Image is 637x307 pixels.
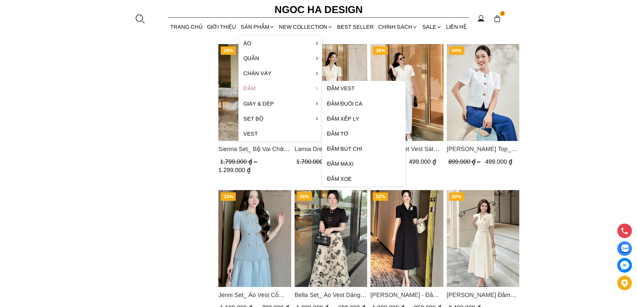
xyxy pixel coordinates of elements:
span: 3 [500,11,505,16]
a: Product image - Sienna Set_ Bộ Vai Chờm Bất Đối Xứng Mix Chân Váy Bút Chì BJ143 [218,44,291,141]
a: Link to Louisa Dress_ Đầm Cổ Vest Cài Hoa Tùng May Gân Nổi Kèm Đai Màu Bee D952 [446,290,519,300]
span: 899.000 ₫ [448,158,482,165]
a: Product image - Irene Dress - Đầm Vest Dáng Xòe Kèm Đai D713 [370,190,443,287]
a: messenger [617,258,632,273]
span: Lamia Dress_ Đầm Chấm Bi Cổ Vest Màu Kem D1003 [294,144,367,154]
a: Đầm đuôi cá [322,96,406,111]
a: Áo [238,36,322,51]
a: Product image - Laura Top_ Áo Vest Cổ Tròn Dáng Suông Lửng A1079 [446,44,519,141]
a: Display image [617,241,632,256]
a: Ngoc Ha Design [269,2,369,18]
a: LIÊN HỆ [444,18,469,36]
a: Chân váy [238,66,322,81]
img: img-CART-ICON-ksit0nf1 [494,15,501,22]
span: Sienna Set_ Bộ Vai Chờm Bất Đối Xứng Mix Chân Váy Bút Chì BJ143 [218,144,291,154]
img: Sienna Set_ Bộ Vai Chờm Bất Đối Xứng Mix Chân Váy Bút Chì BJ143 [218,44,291,141]
a: Link to Jenni Set_ Áo Vest Cổ Tròn Đính Cúc, Chân Váy Tơ Màu Xanh A1051+CV132 [218,290,291,300]
span: 799.000 ₫ [372,158,406,165]
img: Lamia Dress_ Đầm Chấm Bi Cổ Vest Màu Kem D1003 [294,44,367,141]
img: Display image [620,245,629,253]
span: [PERSON_NAME] - Đầm Vest Dáng Xòe Kèm Đai D713 [370,290,443,300]
span: Jenni Set_ Áo Vest Cổ Tròn Đính Cúc, Chân Váy Tơ Màu Xanh A1051+CV132 [218,290,291,300]
img: Irene Dress - Đầm Vest Dáng Xòe Kèm Đai D713 [370,190,443,287]
a: Product image - Jenni Set_ Áo Vest Cổ Tròn Đính Cúc, Chân Váy Tơ Màu Xanh A1051+CV132 [218,190,291,287]
a: Quần [238,51,322,66]
img: Louisa Dress_ Đầm Cổ Vest Cài Hoa Tùng May Gân Nổi Kèm Đai Màu Bee D952 [446,190,519,287]
a: BEST SELLER [335,18,376,36]
span: [PERSON_NAME] Top_ Áo Vest Cổ Tròn Dáng Suông Lửng A1079 [446,144,519,154]
a: Product image - Bella Set_ Áo Vest Dáng Lửng Cúc Đồng, Chân Váy Họa Tiết Bướm A990+CV121 [294,190,367,287]
img: Bella Set_ Áo Vest Dáng Lửng Cúc Đồng, Chân Váy Họa Tiết Bướm A990+CV121 [294,190,367,287]
a: Product image - Louisa Dress_ Đầm Cổ Vest Cài Hoa Tùng May Gân Nổi Kèm Đai Màu Bee D952 [446,190,519,287]
img: Laura Top_ Áo Vest Cổ Tròn Dáng Suông Lửng A1079 [446,44,519,141]
span: 499.000 ₫ [409,158,436,165]
a: Đầm xoè [322,171,406,186]
span: 499.000 ₫ [485,158,512,165]
a: TRANG CHỦ [168,18,205,36]
a: Link to Keira Set_ Set Vest Sát Nách Kết Hợp Chân Váy Bút Chì Mix Áo Khoác BJ141+ A1083 [370,144,443,154]
div: SẢN PHẨM [238,18,277,36]
a: Đầm [238,81,322,96]
a: NEW COLLECTION [277,18,335,36]
span: 1.799.000 ₫ [220,158,259,165]
a: Giày & Dép [238,96,322,111]
img: Jenni Set_ Áo Vest Cổ Tròn Đính Cúc, Chân Váy Tơ Màu Xanh A1051+CV132 [218,190,291,287]
a: Link to Bella Set_ Áo Vest Dáng Lửng Cúc Đồng, Chân Váy Họa Tiết Bướm A990+CV121 [294,290,367,300]
a: Link to Laura Top_ Áo Vest Cổ Tròn Dáng Suông Lửng A1079 [446,144,519,154]
img: Keira Set_ Set Vest Sát Nách Kết Hợp Chân Váy Bút Chì Mix Áo Khoác BJ141+ A1083 [370,44,443,141]
a: Đầm Vest [322,81,406,96]
span: 1.700.000 ₫ [296,158,335,165]
a: Link to Irene Dress - Đầm Vest Dáng Xòe Kèm Đai D713 [370,290,443,300]
div: Chính sách [376,18,420,36]
a: Set Bộ [238,111,322,126]
span: 1.299.000 ₫ [218,167,250,173]
a: Product image - Lamia Dress_ Đầm Chấm Bi Cổ Vest Màu Kem D1003 [294,44,367,141]
a: Vest [238,126,322,141]
a: Đầm bút chì [322,141,406,156]
a: Link to Lamia Dress_ Đầm Chấm Bi Cổ Vest Màu Kem D1003 [294,144,367,154]
a: Đầm Maxi [322,156,406,171]
a: Product image - Keira Set_ Set Vest Sát Nách Kết Hợp Chân Váy Bút Chì Mix Áo Khoác BJ141+ A1083 [370,44,443,141]
a: GIỚI THIỆU [205,18,238,36]
span: Keira Set_ Set Vest Sát Nách Kết Hợp Chân Váy Bút Chì Mix Áo Khoác BJ141+ A1083 [370,144,443,154]
a: SALE [420,18,444,36]
a: Đầm xếp ly [322,111,406,126]
a: Đầm tơ [322,126,406,141]
span: Bella Set_ Áo Vest Dáng Lửng Cúc Đồng, Chân Váy Họa Tiết Bướm A990+CV121 [294,290,367,300]
a: Link to Sienna Set_ Bộ Vai Chờm Bất Đối Xứng Mix Chân Váy Bút Chì BJ143 [218,144,291,154]
span: [PERSON_NAME] Đầm Cổ Vest Cài Hoa Tùng May Gân Nổi Kèm Đai Màu Bee D952 [446,290,519,300]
